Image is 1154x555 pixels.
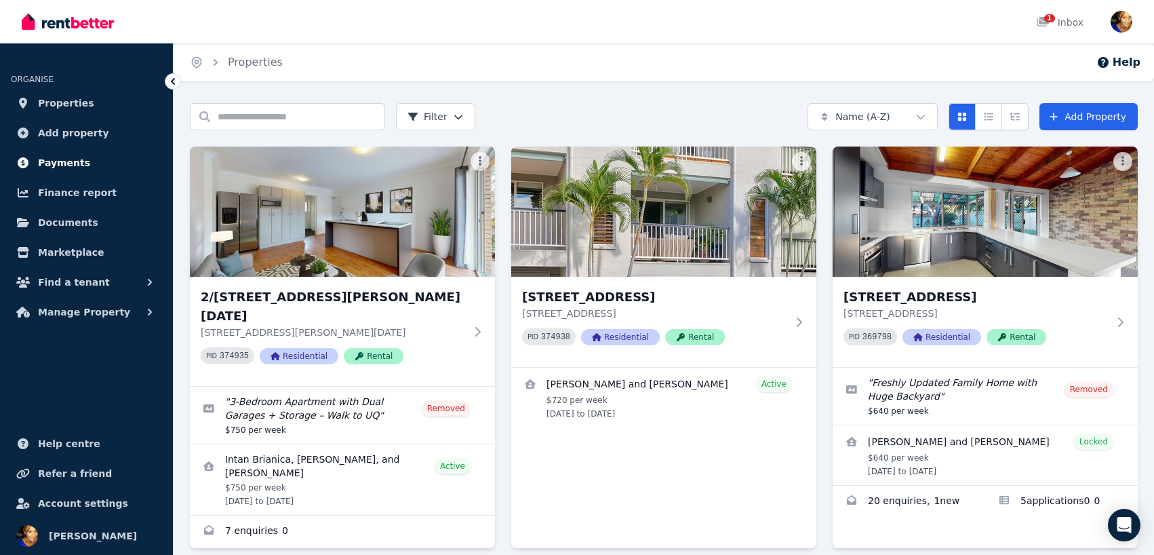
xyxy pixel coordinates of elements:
[396,103,475,130] button: Filter
[833,147,1138,277] img: 31 Sirus St, Eagleby
[11,269,162,296] button: Find a tenant
[949,103,976,130] button: Card view
[985,486,1138,518] a: Applications for 31 Sirus St, Eagleby
[206,352,217,360] small: PID
[190,444,495,515] a: View details for Intan Brianica, Silu Di, and Mazaya Azelia
[833,368,1138,425] a: Edit listing: Freshly Updated Family Home with Huge Backyard
[511,147,816,277] img: 5/38 Collingwood St, Paddington
[1111,11,1132,33] img: Lauren Epps
[38,436,100,452] span: Help centre
[975,103,1002,130] button: Compact list view
[11,299,162,326] button: Manage Property
[11,430,162,457] a: Help centre
[541,332,570,342] code: 374938
[190,516,495,548] a: Enquiries for 2/179 Sir Fred Schonell Dr, St Lucia
[522,307,787,320] p: [STREET_ADDRESS]
[843,288,1108,307] h3: [STREET_ADDRESS]
[849,333,860,341] small: PID
[665,329,725,345] span: Rental
[38,274,110,290] span: Find a tenant
[1096,54,1140,71] button: Help
[174,43,299,81] nav: Breadcrumb
[833,486,985,518] a: Enquiries for 31 Sirus St, Eagleby
[38,95,94,111] span: Properties
[344,348,403,364] span: Rental
[833,425,1138,485] a: View details for Jack Lewis and Emily Andrews
[49,528,137,544] span: [PERSON_NAME]
[11,490,162,517] a: Account settings
[902,329,981,345] span: Residential
[38,244,104,261] span: Marketplace
[11,75,54,84] span: ORGANISE
[1044,14,1055,22] span: 1
[190,147,495,386] a: 2/179 Sir Fred Schonell Dr, St Lucia2/[STREET_ADDRESS][PERSON_NAME] [DATE][STREET_ADDRESS][PERSON...
[201,326,465,339] p: [STREET_ADDRESS][PERSON_NAME][DATE]
[843,307,1108,320] p: [STREET_ADDRESS]
[1113,152,1132,171] button: More options
[38,214,98,231] span: Documents
[11,119,162,147] a: Add property
[835,110,890,123] span: Name (A-Z)
[949,103,1029,130] div: View options
[11,460,162,487] a: Refer a friend
[1036,16,1083,29] div: Inbox
[792,152,811,171] button: More options
[1001,103,1029,130] button: Expanded list view
[511,147,816,367] a: 5/38 Collingwood St, Paddington[STREET_ADDRESS][STREET_ADDRESS]PID 374938ResidentialRental
[11,179,162,206] a: Finance report
[228,56,283,69] a: Properties
[581,329,660,345] span: Residential
[1039,103,1138,130] a: Add Property
[808,103,938,130] button: Name (A-Z)
[220,351,249,361] code: 374935
[1108,509,1140,541] div: Open Intercom Messenger
[11,149,162,176] a: Payments
[407,110,447,123] span: Filter
[833,147,1138,367] a: 31 Sirus St, Eagleby[STREET_ADDRESS][STREET_ADDRESS]PID 369798ResidentialRental
[260,348,338,364] span: Residential
[190,387,495,444] a: Edit listing: 3-Bedroom Apartment with Dual Garages + Storage – Walk to UQ
[38,185,117,201] span: Finance report
[190,147,495,277] img: 2/179 Sir Fred Schonell Dr, St Lucia
[862,332,892,342] code: 369798
[11,209,162,236] a: Documents
[511,368,816,427] a: View details for Anthony Kleidon and Scott Robson
[471,152,490,171] button: More options
[38,465,112,482] span: Refer a friend
[16,525,38,547] img: Lauren Epps
[522,288,787,307] h3: [STREET_ADDRESS]
[201,288,465,326] h3: 2/[STREET_ADDRESS][PERSON_NAME] [DATE]
[38,155,90,171] span: Payments
[38,125,109,141] span: Add property
[11,239,162,266] a: Marketplace
[38,495,128,512] span: Account settings
[38,304,130,320] span: Manage Property
[11,90,162,117] a: Properties
[22,12,114,32] img: RentBetter
[987,329,1046,345] span: Rental
[528,333,538,341] small: PID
